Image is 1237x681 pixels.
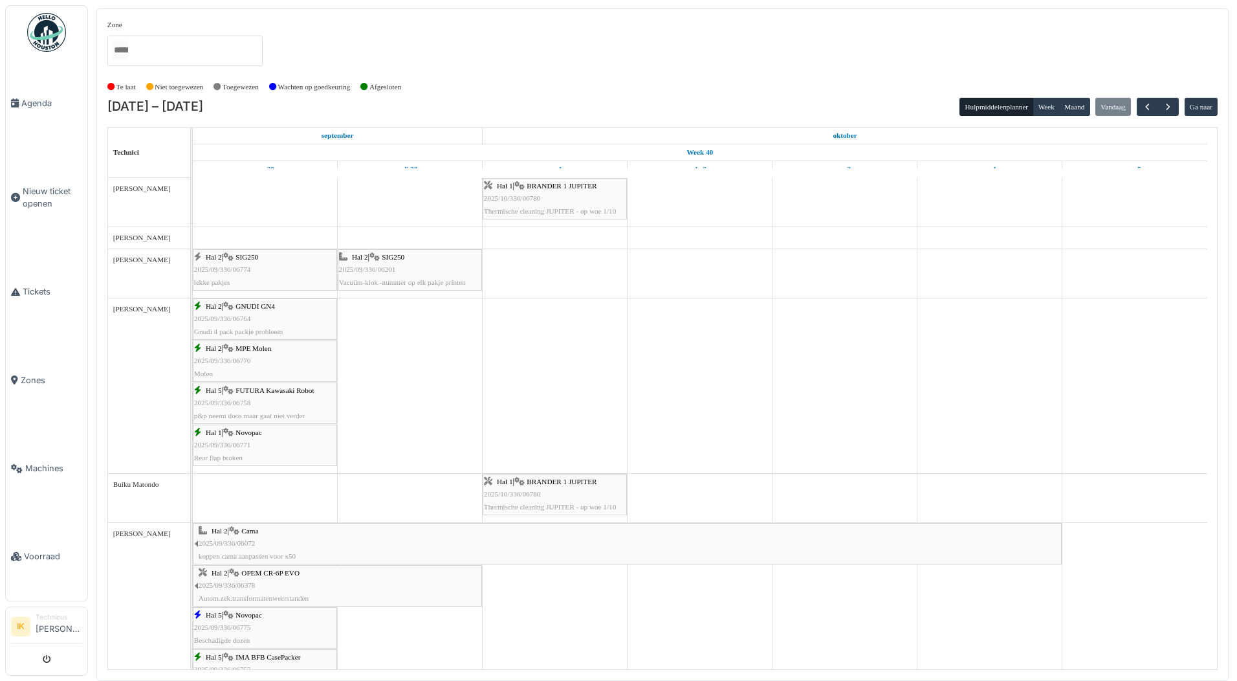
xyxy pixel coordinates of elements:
a: Agenda [6,59,87,147]
a: 1 oktober 2025 [545,161,565,177]
span: BRANDER 1 JUPITER [527,478,597,486]
span: Novopac [235,429,261,436]
li: IK [11,617,30,636]
div: | [194,300,336,338]
span: Tickets [23,285,82,298]
span: Hal 5 [206,653,222,661]
a: Nieuw ticket openen [6,147,87,248]
span: Hal 2 [206,302,222,310]
span: Hal 2 [206,344,222,352]
a: Week 40 [683,144,716,161]
span: Novopac [235,611,261,619]
div: | [199,525,1060,563]
span: Gnudi 4 pack packje probleem [194,328,283,335]
label: Toegewezen [223,82,259,93]
span: Vacuüm-klok -nummer op elk pakje printen [339,278,466,286]
span: 2025/10/336/06780 [484,194,541,202]
span: 2025/09/336/06757 [194,665,251,673]
span: FUTURA Kawasaki Robot [235,386,314,394]
img: Badge_color-CXgf-gQk.svg [27,13,66,52]
span: IMA BFB CasePacker [235,653,300,661]
span: 2025/09/336/06378 [199,581,256,589]
span: OPEM CR-6P EVO [241,569,300,577]
a: 1 oktober 2025 [829,128,860,144]
div: | [484,180,626,218]
label: Zone [107,19,122,30]
span: Hal 1 [497,182,513,190]
div: | [339,251,481,289]
span: Hal 2 [212,569,228,577]
span: 2025/10/336/06780 [484,490,541,498]
span: Cama [241,527,258,535]
span: Zones [21,374,82,386]
input: Alles [113,41,128,60]
button: Vorige [1137,98,1158,117]
button: Maand [1059,98,1090,116]
span: SIG250 [382,253,404,261]
div: | [199,567,481,605]
span: [PERSON_NAME] [113,184,171,192]
a: 2 oktober 2025 [690,161,710,177]
span: [PERSON_NAME] [113,530,171,537]
div: | [194,609,336,647]
span: 2025/09/336/06072 [199,539,256,547]
label: Wachten op goedkeuring [278,82,351,93]
span: Hal 2 [206,253,222,261]
a: 30 september 2025 [399,161,421,177]
span: [PERSON_NAME] [113,234,171,241]
button: Volgende [1157,98,1179,117]
button: Hulpmiddelenplanner [959,98,1033,116]
span: GNUDI GN4 [235,302,275,310]
span: koppen cama aanpassen voor x50 [199,552,296,560]
label: Te laat [116,82,136,93]
span: Thermische cleaning JUPITER - op woe 1/10 [484,503,616,511]
div: | [194,427,336,464]
div: | [194,385,336,422]
span: Technici [113,148,139,156]
span: Hal 2 [352,253,368,261]
span: Machines [25,462,82,474]
span: 2025/09/336/06201 [339,265,396,273]
span: BRANDER 1 JUPITER [527,182,597,190]
a: Voorraad [6,513,87,601]
span: Autom.zek.transformatenweerstanden [199,594,309,602]
label: Afgesloten [369,82,401,93]
div: | [194,251,336,289]
li: [PERSON_NAME] [36,612,82,640]
span: 2025/09/336/06758 [194,399,251,407]
button: Ga naar [1185,98,1218,116]
span: Hal 2 [212,527,228,535]
a: IK Technicus[PERSON_NAME] [11,612,82,643]
a: 4 oktober 2025 [980,161,999,177]
h2: [DATE] – [DATE] [107,99,203,115]
a: Machines [6,425,87,513]
span: Hal 1 [497,478,513,486]
span: 2025/09/336/06764 [194,315,251,322]
span: Hal 5 [206,386,222,394]
span: 2025/09/336/06770 [194,357,251,364]
span: 2025/09/336/06775 [194,623,251,631]
span: Nieuw ticket openen [23,185,82,210]
div: | [194,342,336,380]
label: Niet toegewezen [155,82,203,93]
a: 29 september 2025 [252,161,278,177]
span: 2025/09/336/06774 [194,265,251,273]
span: [PERSON_NAME] [113,305,171,313]
a: Zones [6,336,87,424]
span: MPE Molen [235,344,271,352]
button: Vandaag [1095,98,1131,116]
span: Voorraad [24,550,82,563]
a: 29 september 2025 [318,128,357,144]
span: lekke pakjes [194,278,230,286]
span: Hal 5 [206,611,222,619]
span: [PERSON_NAME] [113,256,171,263]
span: Beschadigde dozen [194,636,250,644]
span: Molen [194,370,213,377]
span: SIG250 [235,253,258,261]
a: 5 oktober 2025 [1126,161,1144,177]
span: Buiku Matondo [113,480,159,488]
div: Technicus [36,612,82,622]
div: | [484,476,626,513]
button: Week [1033,98,1060,116]
span: Agenda [21,97,82,109]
